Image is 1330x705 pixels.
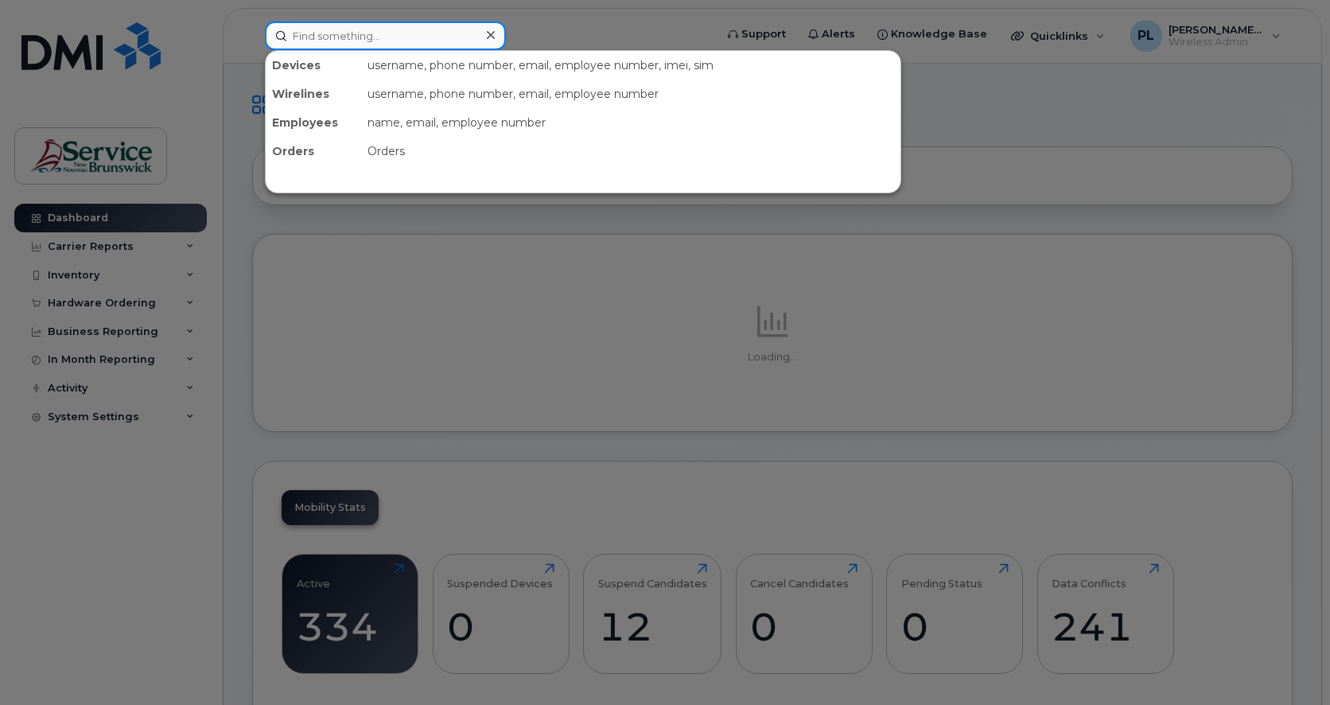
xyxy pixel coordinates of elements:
[266,51,361,80] div: Devices
[266,137,361,166] div: Orders
[266,80,361,108] div: Wirelines
[361,137,900,166] div: Orders
[361,51,900,80] div: username, phone number, email, employee number, imei, sim
[361,80,900,108] div: username, phone number, email, employee number
[266,108,361,137] div: Employees
[361,108,900,137] div: name, email, employee number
